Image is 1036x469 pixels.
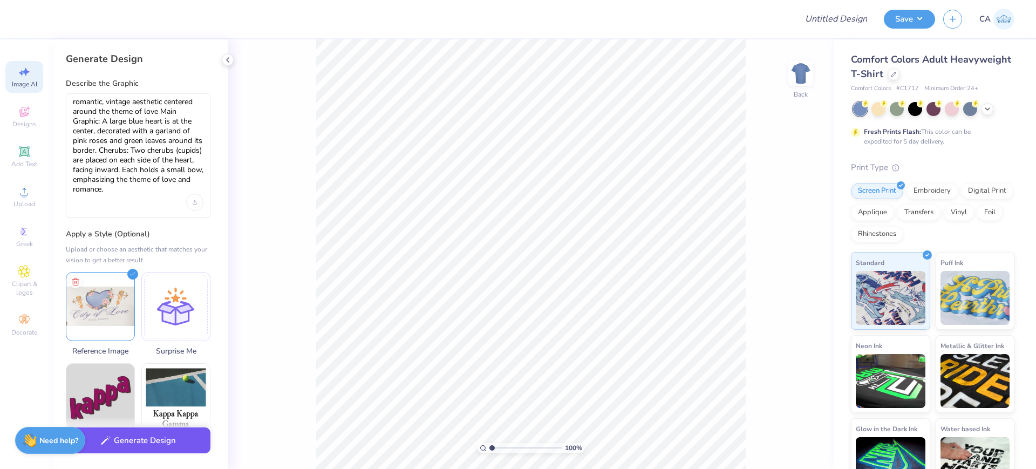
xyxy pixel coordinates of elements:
[851,161,1014,174] div: Print Type
[897,205,940,221] div: Transfers
[851,84,891,93] span: Comfort Colors
[884,10,935,29] button: Save
[856,257,884,268] span: Standard
[906,183,958,199] div: Embroidery
[979,9,1014,30] a: CA
[11,328,37,337] span: Decorate
[39,436,78,446] strong: Need help?
[12,120,36,128] span: Designs
[141,345,210,357] span: Surprise Me
[940,271,1010,325] img: Puff Ink
[961,183,1013,199] div: Digital Print
[856,271,925,325] img: Standard
[13,200,35,208] span: Upload
[11,160,37,168] span: Add Text
[856,340,882,351] span: Neon Ink
[864,127,921,136] strong: Fresh Prints Flash:
[940,257,963,268] span: Puff Ink
[794,90,808,99] div: Back
[186,194,203,211] div: Upload image
[142,364,210,432] img: Photorealistic
[856,354,925,408] img: Neon Ink
[940,340,1004,351] span: Metallic & Glitter Ink
[864,127,997,146] div: This color can be expedited for 5 day delivery.
[5,280,43,297] span: Clipart & logos
[977,205,1003,221] div: Foil
[851,183,903,199] div: Screen Print
[790,63,812,84] img: Back
[12,80,37,89] span: Image AI
[66,427,210,454] button: Generate Design
[16,240,33,248] span: Greek
[565,443,582,453] span: 100 %
[944,205,974,221] div: Vinyl
[66,364,134,432] img: Text-Based
[66,78,210,89] label: Describe the Graphic
[73,97,203,194] textarea: romantic, vintage aesthetic centered around the theme of love Main Graphic: A large blue heart is...
[851,53,1011,80] span: Comfort Colors Adult Heavyweight T-Shirt
[66,345,135,357] span: Reference Image
[896,84,919,93] span: # C1717
[66,244,210,266] div: Upload or choose an aesthetic that matches your vision to get a better result
[979,13,991,25] span: CA
[940,354,1010,408] img: Metallic & Glitter Ink
[66,52,210,65] div: Generate Design
[66,273,134,341] img: Upload reference
[856,423,917,434] span: Glow in the Dark Ink
[851,205,894,221] div: Applique
[993,9,1014,30] img: Chollene Anne Aranda
[924,84,978,93] span: Minimum Order: 24 +
[66,229,210,240] label: Apply a Style (Optional)
[940,423,990,434] span: Water based Ink
[851,226,903,242] div: Rhinestones
[796,8,876,30] input: Untitled Design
